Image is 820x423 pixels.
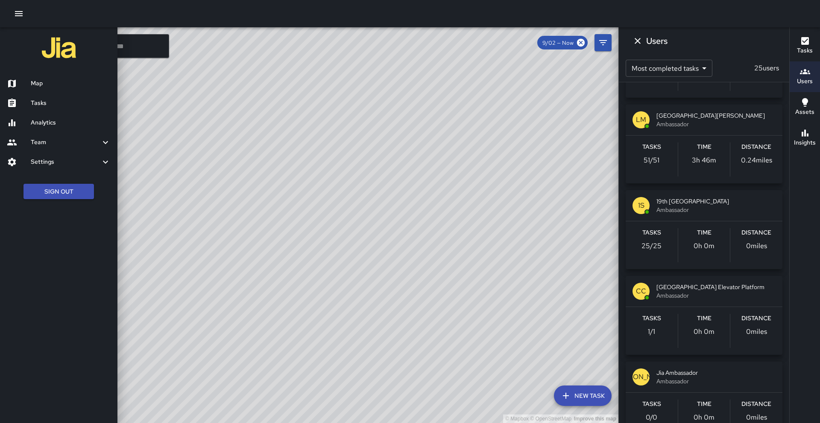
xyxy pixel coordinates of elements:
[31,138,100,147] h6: Team
[741,142,771,152] h6: Distance
[746,412,767,423] p: 0 miles
[797,46,813,55] h6: Tasks
[642,314,661,323] h6: Tasks
[638,200,644,211] p: 1S
[656,111,776,120] span: [GEOGRAPHIC_DATA][PERSON_NAME]
[646,412,657,423] p: 0 / 0
[31,79,111,88] h6: Map
[694,412,715,423] p: 0h 0m
[613,372,669,382] p: [PERSON_NAME]
[694,241,715,251] p: 0h 0m
[641,241,662,251] p: 25 / 25
[642,142,661,152] h6: Tasks
[656,377,776,385] span: Ambassador
[629,32,646,49] button: Dismiss
[636,286,646,296] p: CC
[794,138,816,148] h6: Insights
[741,155,772,165] p: 0.24 miles
[626,60,712,77] div: Most completed tasks
[697,314,712,323] h6: Time
[656,120,776,128] span: Ambassador
[656,368,776,377] span: Jia Ambassador
[23,184,94,200] button: Sign Out
[697,142,712,152] h6: Time
[656,206,776,214] span: Ambassador
[642,228,661,238] h6: Tasks
[636,115,646,125] p: LM
[797,77,813,86] h6: Users
[697,228,712,238] h6: Time
[656,283,776,291] span: [GEOGRAPHIC_DATA] Elevator Platform
[31,157,100,167] h6: Settings
[656,197,776,206] span: 19th [GEOGRAPHIC_DATA]
[554,385,612,406] button: New Task
[31,118,111,127] h6: Analytics
[656,291,776,300] span: Ambassador
[644,155,659,165] p: 51 / 51
[751,63,782,73] p: 25 users
[646,34,668,48] h6: Users
[697,400,712,409] h6: Time
[694,327,715,337] p: 0h 0m
[795,107,814,117] h6: Assets
[42,31,76,65] img: jia-logo
[741,228,771,238] h6: Distance
[648,327,655,337] p: 1 / 1
[642,400,661,409] h6: Tasks
[741,314,771,323] h6: Distance
[746,327,767,337] p: 0 miles
[746,241,767,251] p: 0 miles
[31,99,111,108] h6: Tasks
[741,400,771,409] h6: Distance
[692,155,716,165] p: 3h 46m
